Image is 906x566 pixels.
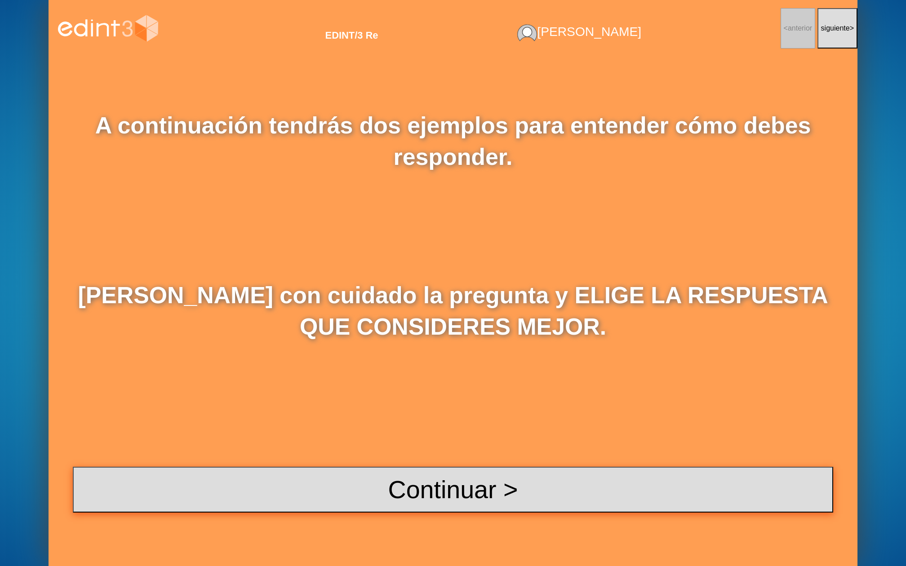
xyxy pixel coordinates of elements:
[517,24,641,41] div: Persona a la que se aplica este test
[788,24,812,32] span: anterior
[73,280,833,343] p: [PERSON_NAME] con cuidado la pregunta y ELIGE LA RESPUESTA QUE CONSIDERES MEJOR.
[307,16,378,41] div: item: 3ReG2
[817,8,857,49] button: siguiente>
[325,30,378,41] div: item: 3ReG2
[781,8,816,49] button: <anterior
[73,467,833,513] button: Continuar >
[517,24,537,41] img: alumnogenerico.svg
[54,5,162,51] img: logo_edint3_num_blanco.svg
[73,110,833,173] p: A continuación tendrás dos ejemplos para entender cómo debes responder.
[821,24,850,32] span: siguiente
